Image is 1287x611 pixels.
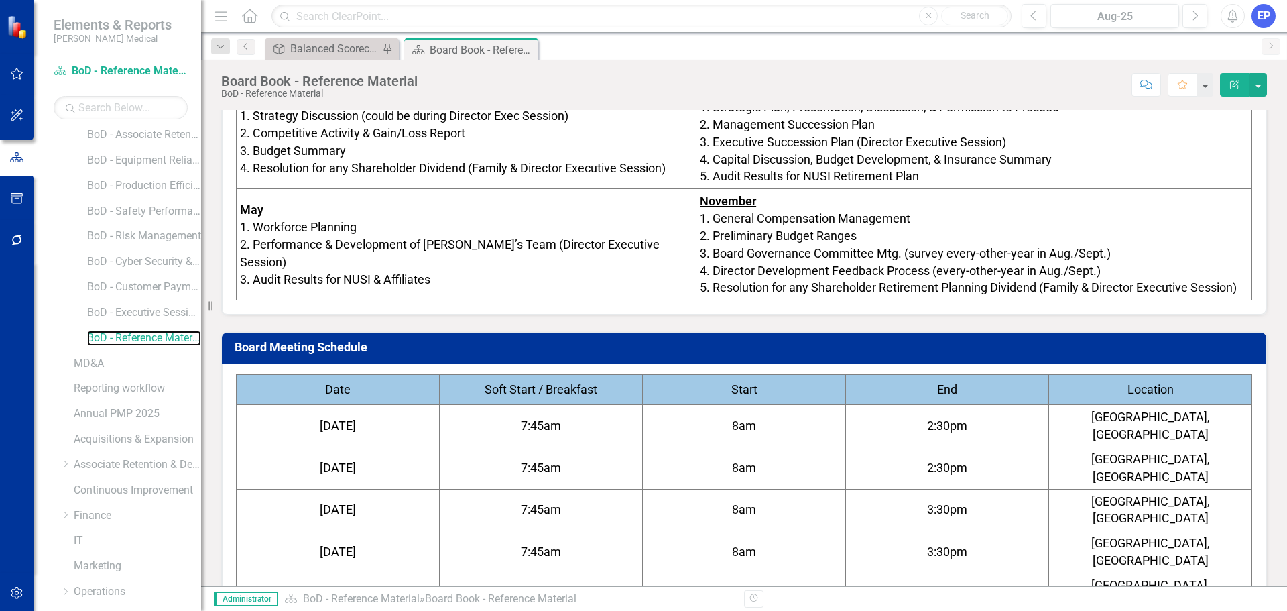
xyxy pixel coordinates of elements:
small: [PERSON_NAME] Medical [54,33,172,44]
span: Location [1127,382,1174,396]
span: 3. Board Governance Committee Mtg. (survey every-other-year in Aug./Sept.) [700,246,1111,260]
span: Start [731,382,757,396]
div: Aug-25 [1055,9,1174,25]
a: BoD - Associate Retention & Development [87,127,201,143]
a: Marketing [74,559,201,574]
div: Board Book - Reference Material [430,42,535,58]
span: [DATE] [320,461,356,475]
span: [GEOGRAPHIC_DATA], [GEOGRAPHIC_DATA] [1091,578,1210,610]
a: MD&A [74,356,201,372]
span: 2. Competitive Activity & Gain/Loss Report [240,126,465,140]
div: » [284,592,734,607]
div: BoD - Reference Material [221,89,418,99]
span: 2:30pm [927,461,967,475]
span: 4. Director Development Feedback Process (every-other-year in Aug./Sept.) [700,264,1101,278]
a: BoD - Cyber Security & IT [87,254,201,270]
span: 2. Preliminary Budget Ranges [700,229,857,243]
span: 1. Strategy Discussion (could be during Director Exec Session) [240,109,568,123]
button: Aug-25 [1050,4,1179,28]
span: 2. Performance & Development of [PERSON_NAME]’s Team (Director Executive Session) [240,237,660,269]
span: Soft Start / Breakfast [485,382,597,396]
span: 3:30pm [927,502,967,516]
span: End [937,382,957,396]
a: BoD - Executive Sessions [87,305,201,321]
span: 3. Audit Results for NUSI & Affiliates [240,272,430,286]
a: BoD - Reference Material [87,331,201,346]
span: 7:45am [521,502,561,516]
h3: Board Meeting Schedule [235,341,1258,354]
span: [GEOGRAPHIC_DATA], [GEOGRAPHIC_DATA] [1091,410,1210,441]
div: Board Book - Reference Material [221,74,418,89]
button: Search [941,7,1008,25]
a: BoD - Reference Material [54,64,188,79]
u: November [700,194,756,208]
span: Elements & Reports [54,17,172,33]
span: 8am [732,419,756,433]
a: BoD - Production Efficiency [87,178,201,194]
span: 5. Resolution for any Shareholder Retirement Planning Dividend (Family & Director Executive Session) [700,280,1237,294]
span: 1. General Compensation Management [700,211,910,225]
span: 8am [732,461,756,475]
span: [DATE] [320,419,356,433]
a: BoD - Safety Performance [87,204,201,219]
div: Board Book - Reference Material [425,592,576,605]
span: Date [325,382,351,396]
a: Reporting workflow [74,381,201,396]
button: EP [1251,4,1276,28]
span: 4. Capital Discussion, Budget Development, & Insurance Summary [700,152,1052,166]
a: BoD - Customer Payment [87,280,201,295]
div: Balanced Scorecard (Daily Huddle) [290,40,379,57]
span: 7:45am [521,545,561,559]
span: Administrator [214,592,278,606]
u: May [240,203,263,217]
a: Associate Retention & Development [74,457,201,473]
a: IT [74,533,201,549]
a: Continuous Improvement [74,483,201,498]
span: [DATE] [320,502,356,516]
span: 3. Budget Summary [240,144,346,158]
span: 3. Executive Succession Plan (Director Executive Session) [700,135,1006,149]
a: Acquisitions & Expansion [74,432,201,447]
span: 2:30pm [927,419,967,433]
input: Search ClearPoint... [271,5,1012,28]
img: ClearPoint Strategy [7,15,30,39]
span: 8am [732,502,756,516]
input: Search Below... [54,96,188,119]
span: 2. Management Succession Plan [700,117,875,131]
span: [GEOGRAPHIC_DATA], [GEOGRAPHIC_DATA] [1091,536,1210,567]
span: 5. Audit Results for NUSI Retirement Plan [700,169,919,183]
a: Operations [74,584,201,600]
a: BoD - Equipment Reliability [87,153,201,168]
a: BoD - Risk Management [87,229,201,244]
span: [GEOGRAPHIC_DATA], [GEOGRAPHIC_DATA] [1091,494,1210,526]
span: 7:45am [521,461,561,475]
span: 3:30pm [927,545,967,559]
a: Balanced Scorecard (Daily Huddle) [268,40,379,57]
span: [DATE] [320,545,356,559]
a: BoD - Reference Material [303,592,420,605]
span: 8am [732,545,756,559]
span: 7:45am [521,419,561,433]
span: 1. Workforce Planning [240,220,357,234]
span: 4. Resolution for any Shareholder Dividend (Family & Director Executive Session) [240,161,666,175]
a: Finance [74,508,201,524]
span: [GEOGRAPHIC_DATA], [GEOGRAPHIC_DATA] [1091,452,1210,484]
span: Search [961,10,989,21]
a: Annual PMP 2025 [74,406,201,422]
